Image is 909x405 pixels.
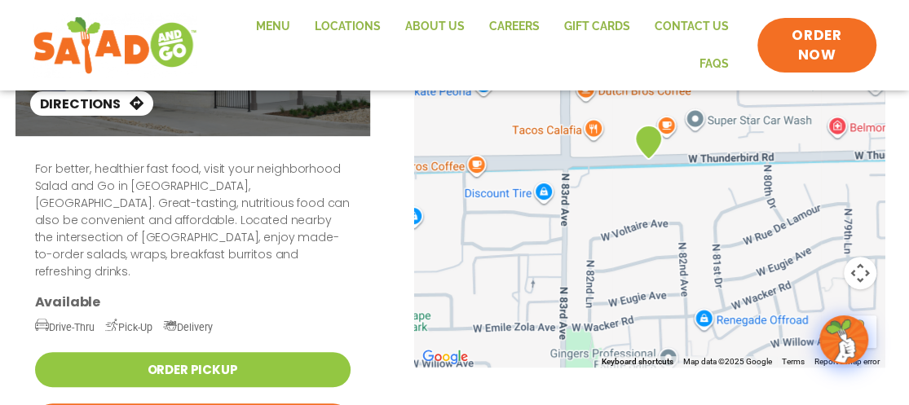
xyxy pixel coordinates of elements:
[30,91,153,116] a: Directions
[163,321,213,333] span: Delivery
[214,8,741,82] nav: Menu
[33,13,197,78] img: new-SAG-logo-768×292
[642,8,741,46] a: Contact Us
[35,161,351,280] p: For better, healthier fast food, visit your neighborhood Salad and Go in [GEOGRAPHIC_DATA], [GEOG...
[687,46,741,83] a: FAQs
[105,321,152,333] span: Pick-Up
[552,8,642,46] a: GIFT CARDS
[393,8,477,46] a: About Us
[35,321,95,333] span: Drive-Thru
[302,8,393,46] a: Locations
[774,26,860,65] span: ORDER NOW
[244,8,302,46] a: Menu
[477,8,552,46] a: Careers
[35,293,351,310] h3: Available
[821,317,867,363] img: wpChatIcon
[757,18,876,73] a: ORDER NOW
[35,352,351,387] a: Order Pickup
